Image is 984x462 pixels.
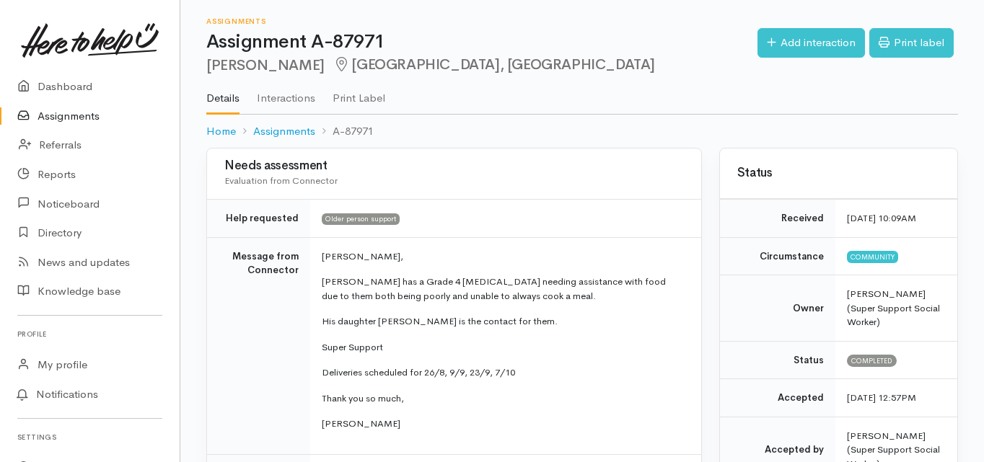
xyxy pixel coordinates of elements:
td: Help requested [207,200,310,238]
td: Received [720,200,835,238]
time: [DATE] 10:09AM [847,212,916,224]
a: Details [206,73,240,115]
td: Circumstance [720,237,835,275]
p: Super Support [322,340,683,355]
li: A-87971 [315,123,374,140]
h3: Status [737,166,940,180]
span: Completed [847,355,897,366]
nav: breadcrumb [206,115,958,148]
a: Print Label [333,73,385,113]
span: [GEOGRAPHIC_DATA], [GEOGRAPHIC_DATA] [333,55,655,74]
span: Older person support [322,213,400,225]
time: [DATE] 12:57PM [847,391,916,404]
h1: Assignment A-87971 [206,32,757,53]
p: [PERSON_NAME], [322,249,683,264]
h2: [PERSON_NAME] [206,57,757,74]
span: [PERSON_NAME] (Super Support Social Worker) [847,288,940,328]
span: Evaluation from Connector [224,174,338,187]
h6: Settings [17,427,162,447]
td: Message from Connector [207,237,310,454]
td: Owner [720,275,835,342]
a: Interactions [257,73,315,113]
p: [PERSON_NAME] has a Grade 4 [MEDICAL_DATA] needing assistance with food due to them both being po... [322,275,683,303]
h6: Profile [17,324,162,344]
p: [PERSON_NAME] [322,417,683,431]
a: Print label [869,28,954,58]
p: Thank you so much, [322,391,683,406]
span: Community [847,251,898,262]
h3: Needs assessment [224,159,684,173]
p: Deliveries scheduled for 26/8, 9/9, 23/9, 7/10 [322,365,683,380]
p: His daughter [PERSON_NAME] is the contact for them. [322,314,683,329]
td: Status [720,341,835,379]
a: Add interaction [757,28,865,58]
td: Accepted [720,379,835,417]
a: Home [206,123,236,140]
h6: Assignments [206,17,757,25]
a: Assignments [253,123,315,140]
